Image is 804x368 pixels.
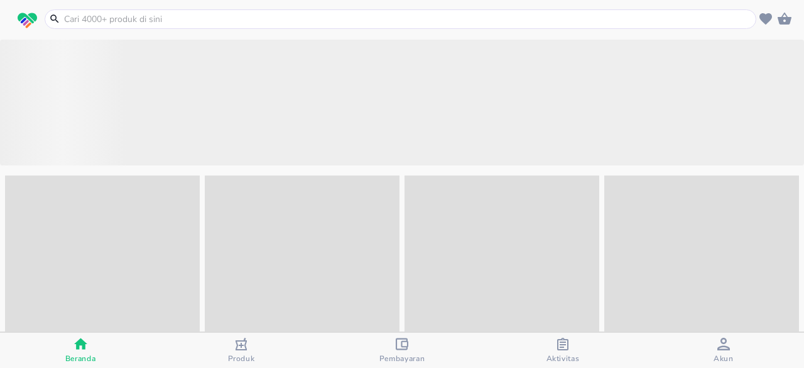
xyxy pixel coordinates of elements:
[322,333,482,368] button: Pembayaran
[63,13,753,26] input: Cari 4000+ produk di sini
[228,354,255,364] span: Produk
[714,354,734,364] span: Akun
[65,354,96,364] span: Beranda
[482,333,643,368] button: Aktivitas
[643,333,804,368] button: Akun
[546,354,580,364] span: Aktivitas
[161,333,322,368] button: Produk
[18,13,37,29] img: logo_swiperx_s.bd005f3b.svg
[379,354,425,364] span: Pembayaran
